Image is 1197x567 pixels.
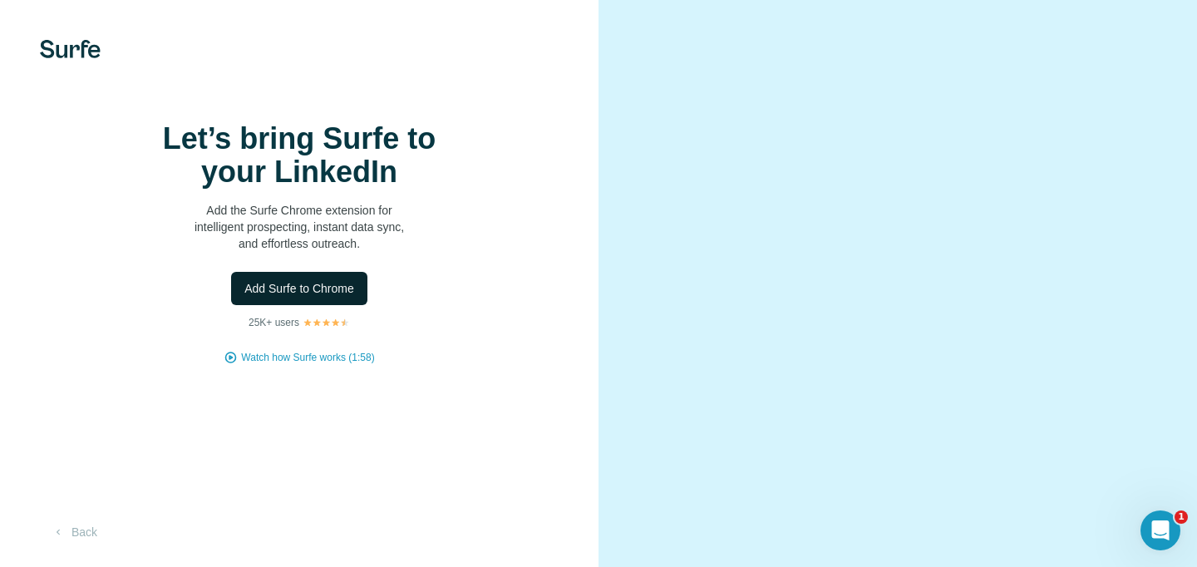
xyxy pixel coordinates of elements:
[249,315,299,330] p: 25K+ users
[40,40,101,58] img: Surfe's logo
[133,122,465,189] h1: Let’s bring Surfe to your LinkedIn
[244,280,354,297] span: Add Surfe to Chrome
[1140,510,1180,550] iframe: Intercom live chat
[1175,510,1188,524] span: 1
[133,202,465,252] p: Add the Surfe Chrome extension for intelligent prospecting, instant data sync, and effortless out...
[40,517,109,547] button: Back
[241,350,374,365] button: Watch how Surfe works (1:58)
[231,272,367,305] button: Add Surfe to Chrome
[303,318,350,328] img: Rating Stars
